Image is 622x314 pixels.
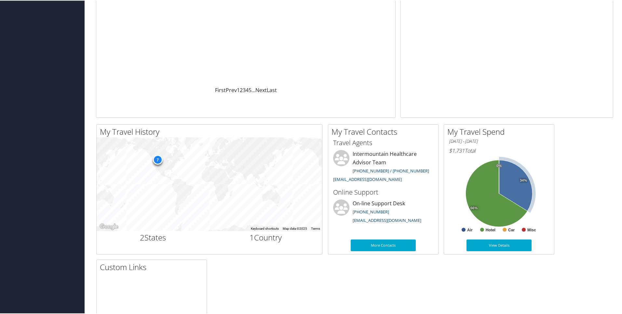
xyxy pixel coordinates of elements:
[331,126,438,137] h2: My Travel Contacts
[243,86,246,93] a: 3
[214,231,318,242] h2: Country
[251,86,255,93] span: …
[449,146,549,154] h6: Total
[98,222,120,230] a: Open this area in Google Maps (opens a new window)
[353,208,389,214] a: [PHONE_NUMBER]
[330,149,437,184] li: Intermountain Healthcare Advisor Team
[251,226,279,230] button: Keyboard shortcuts
[466,239,532,251] a: View Details
[153,154,162,164] div: 7
[333,187,433,196] h3: Online Support
[467,227,473,232] text: Air
[101,231,205,242] h2: States
[520,178,527,182] tspan: 34%
[449,146,465,154] span: $1,731
[98,222,120,230] img: Google
[283,226,307,230] span: Map data ©2025
[470,206,478,210] tspan: 66%
[353,217,421,223] a: [EMAIL_ADDRESS][DOMAIN_NAME]
[333,138,433,147] h3: Travel Agents
[508,227,515,232] text: Car
[100,261,207,272] h2: Custom Links
[311,226,320,230] a: Terms (opens in new tab)
[496,163,502,167] tspan: 0%
[486,227,495,232] text: Hotel
[140,231,144,242] span: 2
[246,86,249,93] a: 4
[255,86,267,93] a: Next
[333,176,402,182] a: [EMAIL_ADDRESS][DOMAIN_NAME]
[449,138,549,144] h6: [DATE] - [DATE]
[330,199,437,225] li: On-line Support Desk
[237,86,240,93] a: 1
[240,86,243,93] a: 2
[351,239,416,251] a: More Contacts
[527,227,536,232] text: Misc
[215,86,226,93] a: First
[249,86,251,93] a: 5
[267,86,277,93] a: Last
[353,167,429,173] a: [PHONE_NUMBER] / [PHONE_NUMBER]
[447,126,554,137] h2: My Travel Spend
[100,126,322,137] h2: My Travel History
[250,231,254,242] span: 1
[226,86,237,93] a: Prev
